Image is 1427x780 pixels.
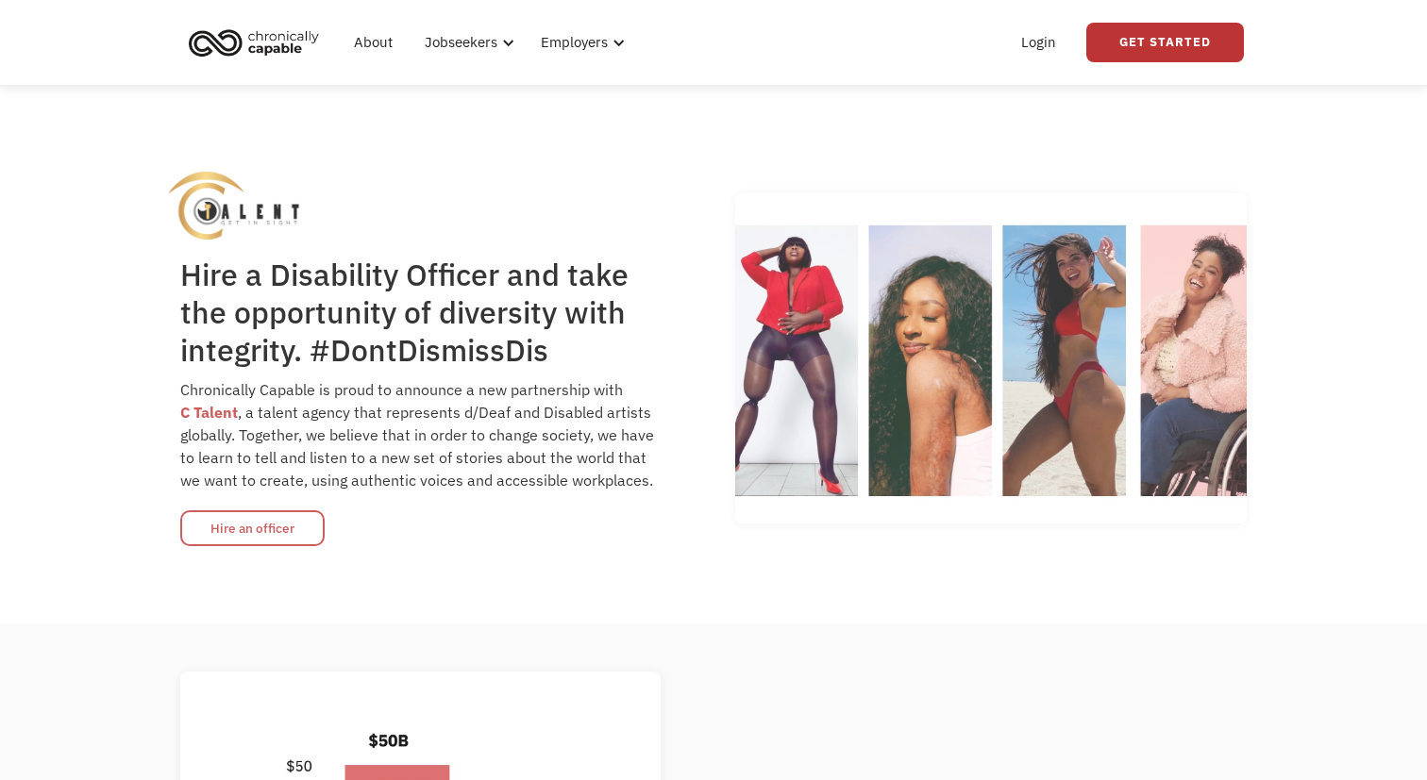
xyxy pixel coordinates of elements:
div: Employers [529,12,630,73]
a: About [343,12,404,73]
div: Jobseekers [425,31,497,54]
img: Chronically Capable logo [183,22,325,63]
div: Employers [541,31,608,54]
div: Jobseekers [413,12,520,73]
a: Get Started [1086,23,1244,62]
div: Chronically Capable is proud to announce a new partnership with ‍ , a talent agency that represen... [180,378,661,491]
a: Login [1010,12,1067,73]
a: Hire an officer [180,510,325,546]
h1: Hire a Disability Officer and take the opportunity of diversity with integrity. #DontDismissDis [180,256,661,369]
a: C Talent [180,403,238,422]
a: home [183,22,333,63]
